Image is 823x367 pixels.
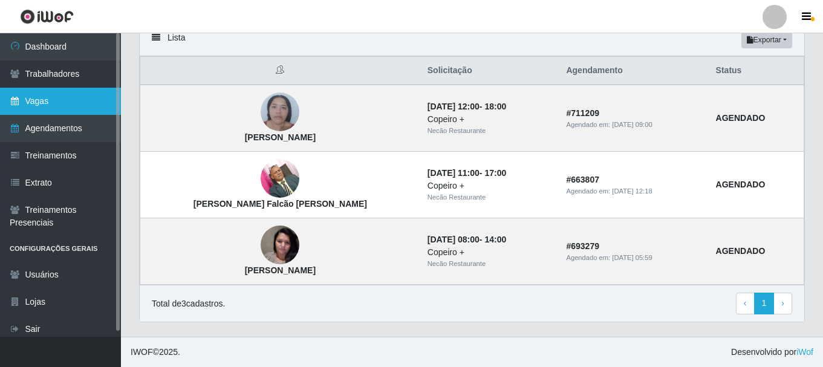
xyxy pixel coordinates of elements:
[484,102,506,111] time: 18:00
[612,187,652,195] time: [DATE] 12:18
[731,346,813,359] span: Desenvolvido por
[428,246,552,259] div: Copeiro +
[566,108,599,118] strong: # 711209
[428,180,552,192] div: Copeiro +
[754,293,775,314] a: 1
[261,219,299,271] img: Andrea Sousa Morais
[245,265,316,275] strong: [PERSON_NAME]
[152,297,225,310] p: Total de 3 cadastros.
[744,298,747,308] span: ‹
[428,259,552,269] div: Necão Restaurante
[20,9,74,24] img: CoreUI Logo
[194,199,367,209] strong: [PERSON_NAME] Falcão [PERSON_NAME]
[420,57,559,85] th: Solicitação
[709,57,804,85] th: Status
[612,254,652,261] time: [DATE] 05:59
[796,347,813,357] a: iWof
[131,346,180,359] span: © 2025 .
[612,121,652,128] time: [DATE] 09:00
[484,235,506,244] time: 14:00
[566,253,701,263] div: Agendado em:
[741,31,792,48] button: Exportar
[261,86,299,138] img: Fabiana Alves da Silva
[428,168,480,178] time: [DATE] 11:00
[261,153,299,204] img: Averaldo da Costa Falcão Oliveira
[428,113,552,126] div: Copeiro +
[428,192,552,203] div: Necão Restaurante
[566,120,701,130] div: Agendado em:
[428,168,506,178] strong: -
[428,235,480,244] time: [DATE] 08:00
[131,347,153,357] span: IWOF
[736,293,755,314] a: Previous
[566,241,599,251] strong: # 693279
[559,57,708,85] th: Agendamento
[140,24,804,56] div: Lista
[245,132,316,142] strong: [PERSON_NAME]
[428,102,506,111] strong: -
[736,293,792,314] nav: pagination
[566,175,599,184] strong: # 663807
[428,126,552,136] div: Necão Restaurante
[566,186,701,196] div: Agendado em:
[716,180,766,189] strong: AGENDADO
[716,113,766,123] strong: AGENDADO
[428,235,506,244] strong: -
[716,246,766,256] strong: AGENDADO
[781,298,784,308] span: ›
[484,168,506,178] time: 17:00
[428,102,480,111] time: [DATE] 12:00
[773,293,792,314] a: Next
